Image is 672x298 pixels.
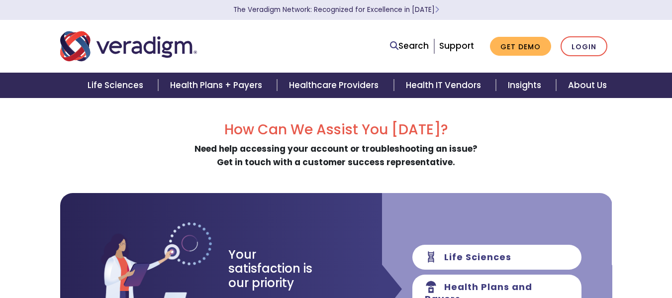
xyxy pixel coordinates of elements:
a: Support [439,40,474,52]
a: Insights [496,73,556,98]
strong: Need help accessing your account or troubleshooting an issue? Get in touch with a customer succes... [194,143,478,168]
a: Healthcare Providers [277,73,393,98]
a: Health IT Vendors [394,73,496,98]
a: About Us [556,73,619,98]
a: The Veradigm Network: Recognized for Excellence in [DATE]Learn More [233,5,439,14]
h3: Your satisfaction is our priority [228,248,330,291]
a: Health Plans + Payers [158,73,277,98]
a: Get Demo [490,37,551,56]
span: Learn More [435,5,439,14]
h2: How Can We Assist You [DATE]? [60,121,612,138]
a: Search [390,39,429,53]
a: Login [561,36,607,57]
a: Life Sciences [76,73,158,98]
img: Veradigm logo [60,30,197,63]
